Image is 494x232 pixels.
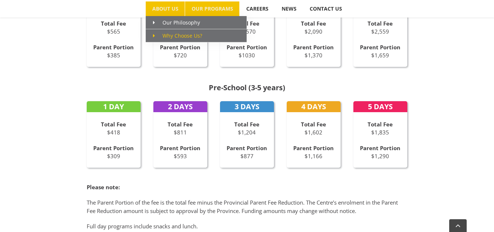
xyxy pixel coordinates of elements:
p: $1030 [220,43,274,60]
p: $1,204 [220,120,274,137]
strong: Parent Portion [93,43,134,51]
a: CAREERS [240,1,275,16]
strong: 1 DAY [103,102,124,111]
strong: Total Fee [101,121,126,128]
a: Our Philosophy [146,16,247,29]
span: CONTACT US [310,6,342,11]
strong: Total Fee [234,20,259,27]
p: Full day programs include snacks and lunch. [87,222,407,231]
p: $1,370 [287,43,341,60]
strong: Parent Portion [227,144,267,152]
p: $2,559 [353,19,407,36]
strong: Total Fee [168,121,193,128]
strong: Parent Portion [293,43,334,51]
span: NEWS [282,6,297,11]
strong: Parent Portion [227,43,267,51]
span: OUR PROGRAMS [192,6,233,11]
strong: Total Fee [368,20,393,27]
p: $1,166 [287,144,341,160]
p: $811 [153,120,207,137]
p: $1,602 [287,120,341,137]
p: $565 [87,19,141,36]
strong: Parent Portion [360,144,400,152]
strong: Parent Portion [160,144,200,152]
span: ABOUT US [152,6,179,11]
strong: Total Fee [301,121,326,128]
strong: Total Fee [234,121,259,128]
p: $1,290 [353,144,407,160]
strong: Total Fee [101,20,126,27]
span: Our Philosophy [153,19,200,26]
p: $2,090 [287,19,341,36]
a: Why Choose Us? [146,29,247,42]
strong: Total Fee [301,20,326,27]
strong: 3 DAYS [235,102,259,111]
p: $720 [153,43,207,60]
p: $593 [153,144,207,160]
p: $309 [87,144,141,160]
a: CONTACT US [303,1,348,16]
strong: 2 DAYS [168,102,193,111]
p: $385 [87,43,141,60]
span: Why Choose Us? [153,32,202,39]
strong: Parent Portion [293,144,334,152]
a: OUR PROGRAMS [185,1,239,16]
p: $418 [87,120,141,137]
a: ABOUT US [146,1,185,16]
strong: Parent Portion [93,144,134,152]
p: $1,570 [220,19,274,36]
a: NEWS [275,1,303,16]
strong: Pre-School (3-5 years) [209,83,285,92]
p: $1,835 [353,120,407,137]
strong: 5 DAYS [368,102,393,111]
strong: Parent Portion [360,43,400,51]
strong: Total Fee [368,121,393,128]
p: $1,659 [353,43,407,60]
span: CAREERS [246,6,268,11]
p: $877 [220,144,274,160]
strong: Please note: [87,183,120,191]
strong: Parent Portion [160,43,200,51]
p: The Parent Portion of the fee is the total fee minus the Provincial Parent Fee Reduction. The Cen... [87,198,407,215]
strong: 4 DAYS [301,102,326,111]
